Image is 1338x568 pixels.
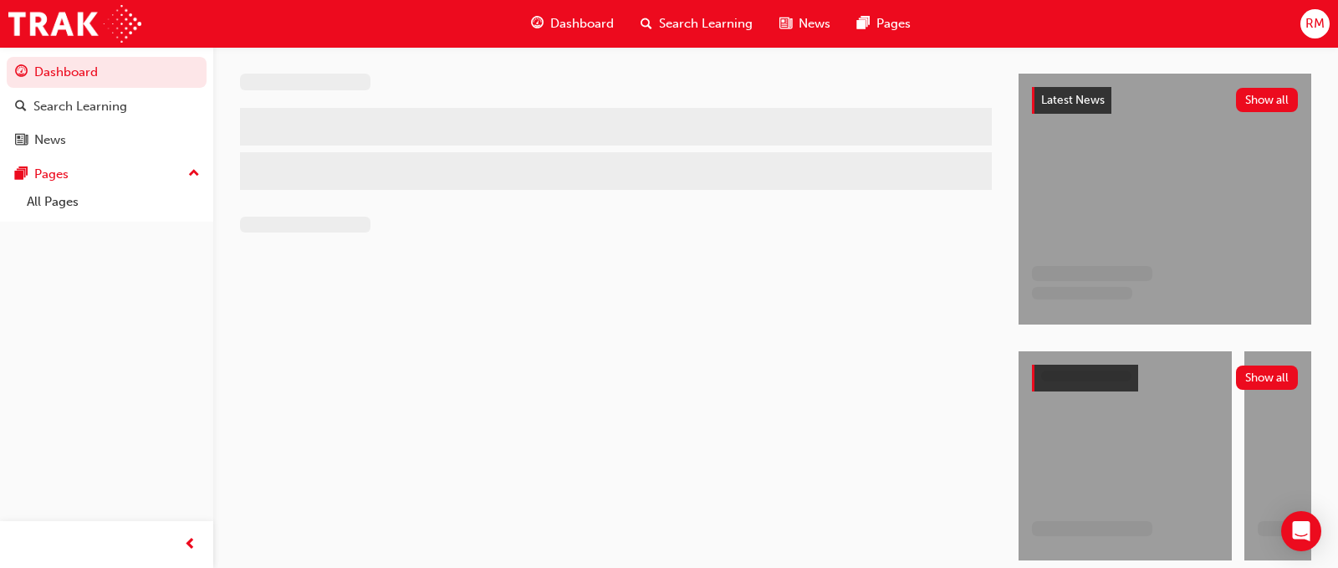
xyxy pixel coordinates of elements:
span: pages-icon [15,167,28,182]
a: pages-iconPages [844,7,924,41]
button: Pages [7,159,207,190]
span: News [799,14,830,33]
span: prev-icon [184,535,197,555]
span: pages-icon [857,13,870,34]
a: search-iconSearch Learning [627,7,766,41]
span: search-icon [641,13,652,34]
button: Show all [1236,88,1299,112]
button: RM [1300,9,1330,38]
a: Show all [1032,365,1298,391]
span: guage-icon [15,65,28,80]
a: news-iconNews [766,7,844,41]
div: Search Learning [33,97,127,116]
div: Open Intercom Messenger [1281,511,1321,551]
a: Dashboard [7,57,207,88]
span: Dashboard [550,14,614,33]
div: News [34,130,66,150]
button: DashboardSearch LearningNews [7,54,207,159]
button: Show all [1236,366,1299,390]
a: guage-iconDashboard [518,7,627,41]
span: news-icon [15,133,28,148]
span: news-icon [779,13,792,34]
a: News [7,125,207,156]
span: search-icon [15,100,27,115]
span: RM [1305,14,1325,33]
a: All Pages [20,189,207,215]
a: Latest NewsShow all [1032,87,1298,114]
div: Pages [34,165,69,184]
span: guage-icon [531,13,544,34]
span: up-icon [188,163,200,185]
span: Search Learning [659,14,753,33]
img: Trak [8,5,141,43]
span: Pages [876,14,911,33]
a: Search Learning [7,91,207,122]
span: Latest News [1041,93,1105,107]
